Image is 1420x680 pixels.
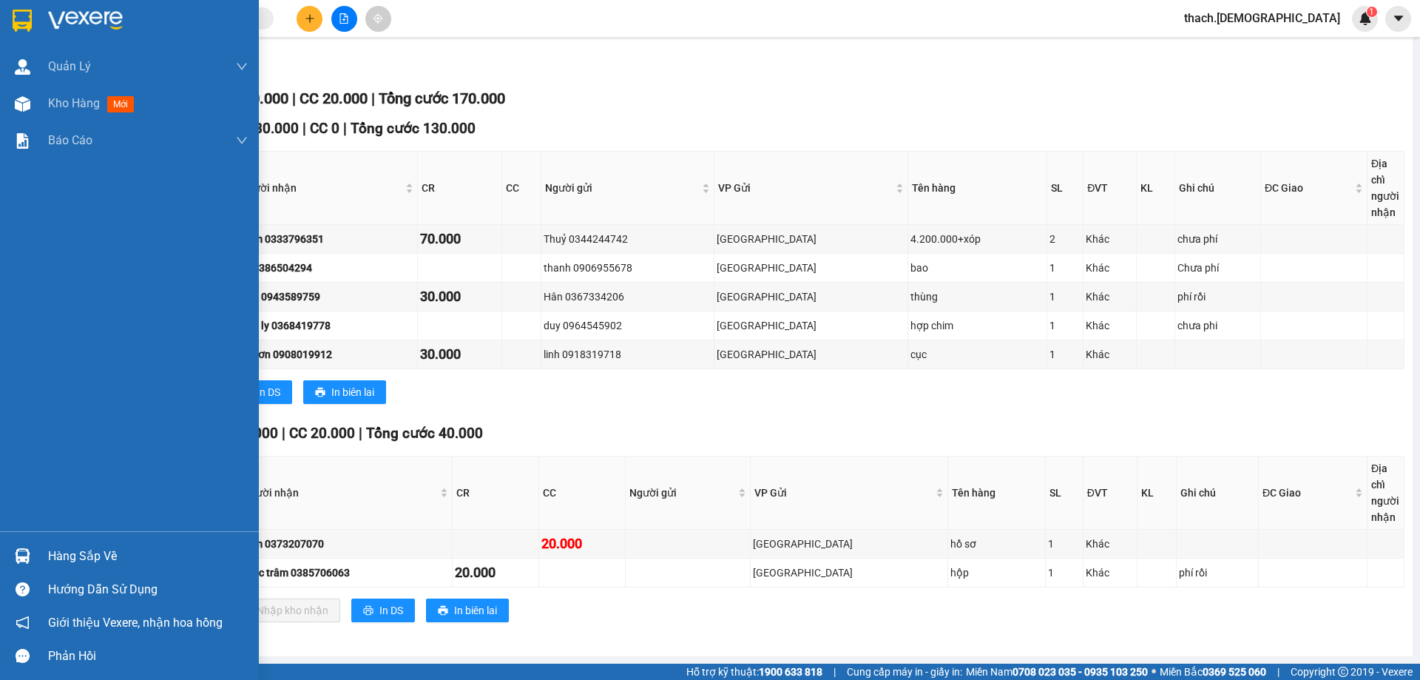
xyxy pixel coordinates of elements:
td: Sài Gòn [751,530,948,559]
div: phí rồi [1177,289,1258,305]
div: thùng [910,289,1044,305]
button: printerIn DS [351,599,415,622]
span: Quản Lý [48,57,91,75]
th: CR [418,152,502,225]
span: copyright [1338,667,1348,677]
span: CC 0 [310,120,339,137]
span: Giới thiệu Vexere, nhận hoa hồng [48,613,223,632]
span: plus [305,13,315,24]
div: Hàng sắp về [48,545,248,568]
span: down [236,61,248,73]
th: Tên hàng [948,457,1046,530]
img: warehouse-icon [15,548,30,564]
td: Sài Gòn [714,340,908,369]
div: 30.000 [420,344,499,365]
th: CR [453,457,539,530]
span: In DS [379,602,403,619]
span: | [359,425,362,442]
div: 1 [1048,536,1081,552]
span: ĐC Giao [1262,485,1352,501]
span: printer [363,605,373,617]
div: Hướng dẫn sử dụng [48,579,248,601]
td: Sài Gòn [714,254,908,283]
span: aim [373,13,383,24]
div: 2 [1049,231,1081,247]
td: Sài Gòn [714,225,908,254]
span: Miền Nam [966,664,1148,680]
div: bé 4 0943589759 [239,289,415,305]
button: printerIn biên lai [426,599,509,622]
div: cục [910,346,1044,363]
th: ĐVT [1083,457,1138,530]
div: 1 [1049,317,1081,334]
span: mới [107,96,134,112]
span: printer [315,387,325,399]
div: linh 0918319718 [544,346,711,363]
sup: 1 [1367,7,1377,17]
div: Ba Vát [13,13,131,30]
span: CR : [11,95,34,110]
button: plus [297,6,322,32]
span: caret-down [1392,12,1405,25]
span: Tổng cước 130.000 [351,120,476,137]
span: message [16,649,30,663]
span: VP Gửi [754,485,933,501]
strong: 1900 633 818 [759,666,822,678]
span: VP Gửi [718,180,893,196]
span: CC 20.000 [300,90,368,107]
span: | [302,120,306,137]
span: Cung cấp máy in - giấy in: [847,664,962,680]
div: Khác [1086,289,1134,305]
span: CC 20.000 [289,425,355,442]
div: Thuỷ 0344244742 [544,231,711,247]
div: ba sơn 0908019912 [239,346,415,363]
div: [GEOGRAPHIC_DATA] [717,289,905,305]
strong: 0708 023 035 - 0935 103 250 [1012,666,1148,678]
div: hợp chim [910,317,1044,334]
span: Báo cáo [48,131,92,149]
div: Khác [1086,260,1134,276]
span: Miền Bắc [1160,664,1266,680]
span: Người gửi [545,180,699,196]
img: warehouse-icon [15,59,30,75]
span: notification [16,616,30,630]
th: KL [1137,152,1175,225]
div: [GEOGRAPHIC_DATA] [753,536,945,552]
span: In biên lai [331,384,374,400]
div: 0938735708 [141,64,291,84]
th: KL [1137,457,1177,530]
th: CC [502,152,541,225]
div: Khác [1086,346,1134,363]
div: 1 [1048,565,1081,581]
span: In biên lai [454,602,497,619]
button: caret-down [1385,6,1411,32]
th: Ghi chú [1175,152,1261,225]
td: Sài Gòn [714,312,908,340]
strong: 0369 525 060 [1203,666,1266,678]
div: 20.000 [455,562,536,583]
div: 1 [1049,346,1081,363]
div: Chưa phí [1177,260,1258,276]
span: Tổng cước 170.000 [379,90,505,107]
div: thắng [141,46,291,64]
span: Hỗ trợ kỹ thuật: [686,664,822,680]
span: Gửi: [13,14,35,30]
span: | [282,425,285,442]
button: file-add [331,6,357,32]
div: phí rồi [1179,565,1256,581]
div: ngọc trâm 0385706063 [241,565,450,581]
span: Nhận: [141,13,177,28]
span: 1 [1369,7,1374,17]
div: [GEOGRAPHIC_DATA] [717,231,905,247]
div: chưa phi [1177,317,1258,334]
div: hồ sơ [950,536,1043,552]
span: Người nhận [240,180,402,196]
th: CC [539,457,626,530]
div: 20.000 [541,533,623,554]
span: In DS [257,384,280,400]
div: Khác [1086,536,1135,552]
span: thach.[DEMOGRAPHIC_DATA] [1172,9,1352,27]
span: Kho hàng [48,96,100,110]
span: down [236,135,248,147]
div: 1 [1049,289,1081,305]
